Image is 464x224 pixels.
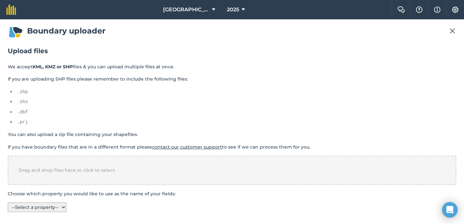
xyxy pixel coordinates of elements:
[17,98,456,105] pre: .shx
[6,5,16,15] img: fieldmargin Logo
[33,64,72,70] strong: KML, KMZ or SHP
[415,6,423,13] img: A question mark icon
[8,143,456,151] p: If you have boundary files that are in a different format please to see if we can process them fo...
[8,23,456,39] h1: Boundary uploader
[152,144,222,150] a: contact our customer support
[19,167,115,173] span: Drag and drop files here or click to select
[17,109,456,116] pre: .dbf
[8,75,456,83] p: If you are uploading SHP files please remember to include the following files:
[227,6,239,14] span: 2025
[434,6,440,14] img: svg+xml;base64,PHN2ZyB4bWxucz0iaHR0cDovL3d3dy53My5vcmcvMjAwMC9zdmciIHdpZHRoPSIxNyIgaGVpZ2h0PSIxNy...
[442,202,458,218] div: Open Intercom Messenger
[8,46,456,55] h2: Upload files
[8,63,456,70] p: We accept files & you can upload multiple files at once.
[8,131,456,138] p: You can also upload a zip file containing your shapefiles.
[397,6,405,13] img: Two speech bubbles overlapping with the left bubble in the forefront
[17,88,456,95] pre: .shp
[451,6,459,13] img: A cog icon
[17,119,456,126] pre: .prj
[450,27,455,35] img: svg+xml;base64,PHN2ZyB4bWxucz0iaHR0cDovL3d3dy53My5vcmcvMjAwMC9zdmciIHdpZHRoPSIyMiIgaGVpZ2h0PSIzMC...
[163,6,209,14] span: [GEOGRAPHIC_DATA]
[8,190,456,197] p: Choose which property you would like to use as the name of your fields:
